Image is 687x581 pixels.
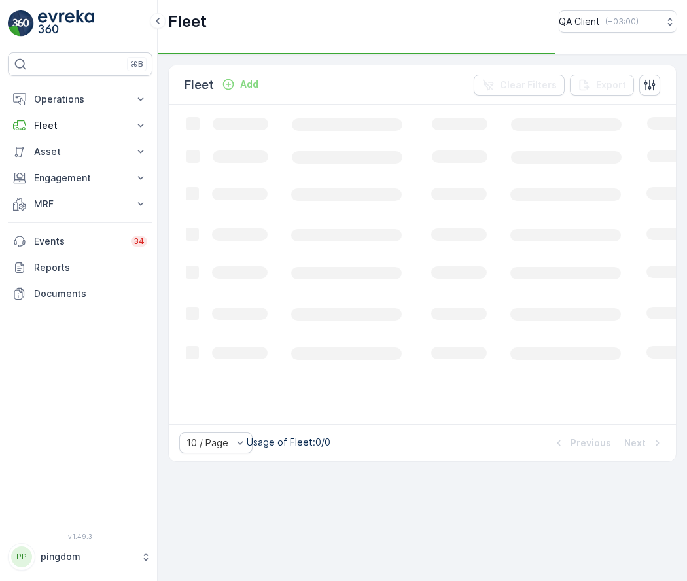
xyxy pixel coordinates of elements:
[240,78,258,91] p: Add
[551,435,612,451] button: Previous
[500,79,557,92] p: Clear Filters
[8,255,152,281] a: Reports
[185,76,214,94] p: Fleet
[8,543,152,571] button: PPpingdom
[8,228,152,255] a: Events34
[11,546,32,567] div: PP
[34,93,126,106] p: Operations
[605,16,639,27] p: ( +03:00 )
[8,281,152,307] a: Documents
[559,10,677,33] button: QA Client(+03:00)
[34,287,147,300] p: Documents
[8,113,152,139] button: Fleet
[8,191,152,217] button: MRF
[38,10,94,37] img: logo_light-DOdMpM7g.png
[34,119,126,132] p: Fleet
[8,86,152,113] button: Operations
[34,171,126,185] p: Engagement
[247,436,330,449] p: Usage of Fleet : 0/0
[8,165,152,191] button: Engagement
[623,435,665,451] button: Next
[8,10,34,37] img: logo
[596,79,626,92] p: Export
[571,436,611,449] p: Previous
[41,550,134,563] p: pingdom
[474,75,565,96] button: Clear Filters
[130,59,143,69] p: ⌘B
[34,235,123,248] p: Events
[133,236,145,247] p: 34
[570,75,634,96] button: Export
[34,261,147,274] p: Reports
[559,15,600,28] p: QA Client
[8,139,152,165] button: Asset
[34,145,126,158] p: Asset
[168,11,207,32] p: Fleet
[217,77,264,92] button: Add
[34,198,126,211] p: MRF
[8,533,152,540] span: v 1.49.3
[624,436,646,449] p: Next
